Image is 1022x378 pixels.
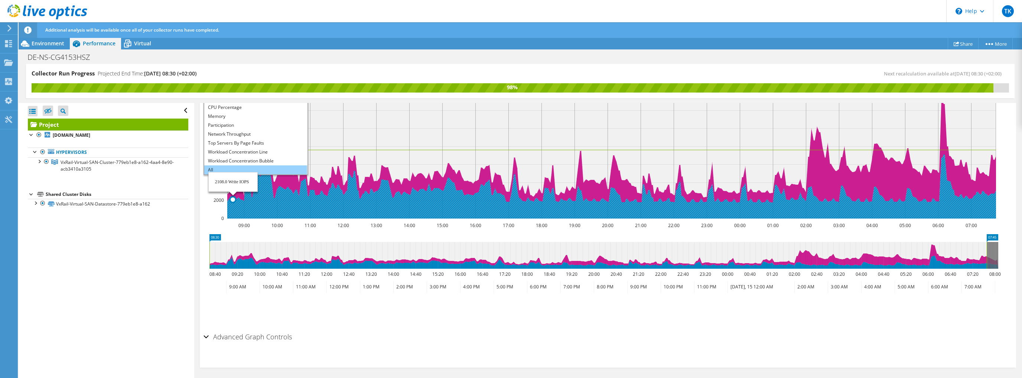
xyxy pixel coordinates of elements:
text: 10:40 [276,271,287,277]
text: 00:00 [722,271,733,277]
text: 18:00 [536,222,547,229]
span: Virtual [134,40,151,47]
text: 14:00 [403,222,415,229]
a: Share [948,38,979,49]
h1: DE-NS-CG4153HSZ [24,53,102,61]
li: Top Servers By Page Faults [204,139,307,148]
text: 01:20 [766,271,778,277]
text: 07:00 [965,222,977,229]
a: More [978,38,1013,49]
text: 02:40 [811,271,822,277]
text: 2000 [214,197,224,203]
text: 06:00 [932,222,944,229]
text: 19:00 [569,222,580,229]
span: Additional analysis will be available once all of your collector runs have completed. [45,27,219,33]
a: Project [28,119,188,130]
li: Workload Concentration Line [204,148,307,156]
a: VxRail-Virtual-SAN-Datastore-779eb1e8-a162 [28,199,188,209]
text: 12:00 [337,222,349,229]
text: 20:40 [610,271,622,277]
h2: Advanced Graph Controls [204,329,292,344]
text: 00:40 [744,271,755,277]
text: 19:20 [566,271,577,277]
text: 09:00 [238,222,250,229]
text: 12:00 [320,271,332,277]
text: 07:20 [967,271,978,277]
text: 16:00 [469,222,481,229]
text: 16:00 [454,271,466,277]
b: [DOMAIN_NAME] [53,132,90,138]
span: VxRail-Virtual-SAN-Cluster-779eb1e8-a162-4aa4-8e90-acb3410a3105 [61,159,174,172]
text: 11:20 [298,271,310,277]
text: 02:00 [800,222,811,229]
span: Performance [83,40,115,47]
text: 22:00 [668,222,679,229]
li: CPU Percentage [204,103,307,112]
text: 21:20 [632,271,644,277]
text: 00:00 [734,222,745,229]
text: 17:00 [502,222,514,229]
text: 17:20 [499,271,510,277]
text: 13:20 [365,271,377,277]
text: 04:00 [855,271,867,277]
li: All [204,165,307,174]
li: Memory [204,112,307,121]
text: 15:00 [436,222,448,229]
text: 0 [221,215,224,222]
text: 05:20 [900,271,911,277]
text: 21:00 [635,222,646,229]
svg: \n [956,8,962,14]
text: 16:40 [476,271,488,277]
text: 20:00 [588,271,599,277]
text: 18:40 [543,271,555,277]
text: 03:00 [833,222,844,229]
a: VxRail-Virtual-SAN-Cluster-779eb1e8-a162-4aa4-8e90-acb3410a3105 [28,157,188,174]
text: 02:00 [788,271,800,277]
h4: Projected End Time: [98,70,196,78]
text: 18:00 [521,271,533,277]
text: 08:00 [989,271,1000,277]
span: Next recalculation available at [884,70,1005,77]
span: TK [1002,5,1014,17]
div: 98% [32,83,993,91]
text: 23:20 [699,271,711,277]
text: 12:40 [343,271,354,277]
text: 22:00 [655,271,666,277]
li: Workload Concentration Bubble [204,156,307,165]
li: Network Throughput [204,130,307,139]
text: 06:40 [944,271,956,277]
text: 11:00 [304,222,316,229]
text: 23:00 [701,222,712,229]
text: 04:00 [866,222,878,229]
text: 14:40 [410,271,421,277]
span: [DATE] 08:30 (+02:00) [144,70,196,77]
text: 03:20 [833,271,844,277]
text: 08:40 [209,271,221,277]
span: [DATE] 08:30 (+02:00) [955,70,1002,77]
text: 06:00 [922,271,934,277]
a: [DOMAIN_NAME] [28,130,188,140]
text: 15:20 [432,271,443,277]
li: Participation [204,121,307,130]
span: Environment [32,40,64,47]
a: Hypervisors [28,148,188,157]
text: 09:20 [231,271,243,277]
text: 01:00 [767,222,778,229]
text: 20:00 [602,222,613,229]
text: 04:40 [878,271,889,277]
div: Shared Cluster Disks [46,190,188,199]
text: 14:00 [387,271,399,277]
text: 10:00 [254,271,265,277]
text: 05:00 [899,222,911,229]
text: 10:00 [271,222,283,229]
text: 22:40 [677,271,689,277]
text: 13:00 [370,222,382,229]
text: 4000 [214,179,224,185]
